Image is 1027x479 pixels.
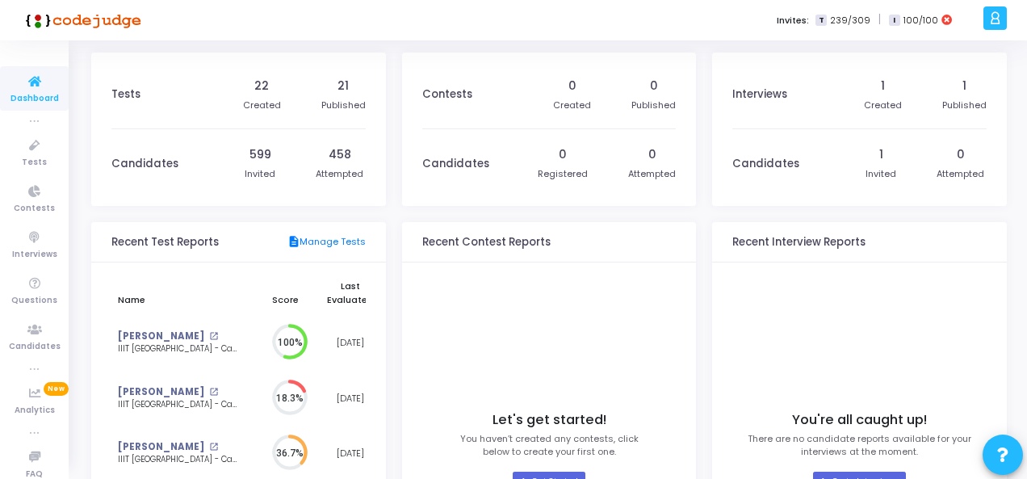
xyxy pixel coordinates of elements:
[20,4,141,36] img: logo
[648,146,656,163] div: 0
[864,99,902,112] div: Created
[493,412,606,428] h4: Let's get started!
[118,440,204,454] a: [PERSON_NAME]
[321,99,366,112] div: Published
[209,443,218,452] mat-icon: open_in_new
[792,412,927,428] h4: You're all caught up!
[732,88,787,101] h3: Interviews
[111,158,178,170] h3: Candidates
[732,158,799,170] h3: Candidates
[10,92,59,106] span: Dashboard
[422,158,489,170] h3: Candidates
[118,399,243,411] div: IIIT [GEOGRAPHIC_DATA] - Campus Drive Dec - 2024 - Technical Assessment
[22,156,47,170] span: Tests
[111,236,219,249] h3: Recent Test Reports
[631,99,676,112] div: Published
[249,146,271,163] div: 599
[12,248,57,262] span: Interviews
[878,11,881,28] span: |
[815,15,826,27] span: T
[422,236,551,249] h3: Recent Contest Reports
[422,88,472,101] h3: Contests
[118,385,204,399] a: [PERSON_NAME]
[321,315,381,371] td: [DATE]
[316,167,363,181] div: Attempted
[209,388,218,397] mat-icon: open_in_new
[628,167,676,181] div: Attempted
[957,146,965,163] div: 0
[889,15,899,27] span: I
[937,167,984,181] div: Attempted
[748,432,971,459] p: There are no candidate reports available for your interviews at the moment.
[777,14,809,27] label: Invites:
[250,271,321,315] th: Score
[962,78,966,95] div: 1
[553,99,591,112] div: Created
[254,78,269,95] div: 22
[243,99,281,112] div: Created
[942,99,987,112] div: Published
[881,78,885,95] div: 1
[9,340,61,354] span: Candidates
[111,271,250,315] th: Name
[538,167,588,181] div: Registered
[866,167,896,181] div: Invited
[830,14,870,27] span: 239/309
[321,271,381,315] th: Last Evaluated
[118,454,243,466] div: IIIT [GEOGRAPHIC_DATA] - Campus Drive Dec - 2024 - Technical Assessment
[209,332,218,341] mat-icon: open_in_new
[15,404,55,418] span: Analytics
[14,202,55,216] span: Contests
[559,146,567,163] div: 0
[287,235,300,250] mat-icon: description
[732,236,866,249] h3: Recent Interview Reports
[321,371,381,426] td: [DATE]
[11,294,57,308] span: Questions
[337,78,349,95] div: 21
[287,235,366,250] a: Manage Tests
[903,14,938,27] span: 100/100
[650,78,658,95] div: 0
[460,432,639,459] p: You haven’t created any contests, click below to create your first one.
[329,146,351,163] div: 458
[118,330,204,343] a: [PERSON_NAME]
[44,382,69,396] span: New
[879,146,883,163] div: 1
[118,343,243,355] div: IIIT [GEOGRAPHIC_DATA] - Campus Drive Dec - 2024 - Technical Assessment
[111,88,140,101] h3: Tests
[568,78,576,95] div: 0
[245,167,275,181] div: Invited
